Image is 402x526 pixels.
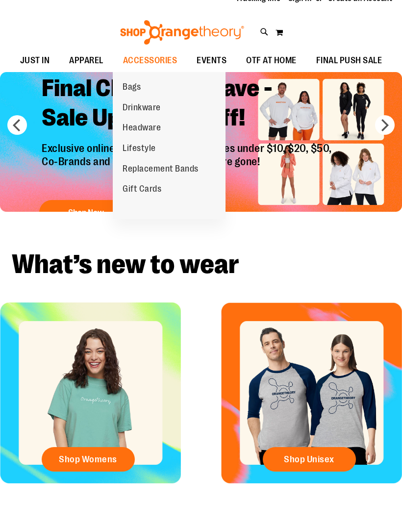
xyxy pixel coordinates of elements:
[69,50,103,72] span: APPAREL
[113,77,151,98] a: Bags
[375,115,395,135] button: next
[113,72,226,219] ul: ACCESSORIES
[42,447,135,472] a: Shop Womens
[123,184,161,196] span: Gift Cards
[34,142,342,190] p: Exclusive online deals! Shop OTF favorites under $10, $20, $50, Co-Brands and many more before th...
[306,50,392,72] a: FINAL PUSH SALE
[123,164,199,176] span: Replacement Bands
[316,50,382,72] span: FINAL PUSH SALE
[123,143,156,155] span: Lifestyle
[20,50,50,72] span: JUST IN
[113,50,187,72] a: ACCESSORIES
[123,50,177,72] span: ACCESSORIES
[113,138,166,159] a: Lifestyle
[12,251,390,278] h2: What’s new to wear
[59,50,113,72] a: APPAREL
[236,50,306,72] a: OTF AT HOME
[119,20,246,45] img: Shop Orangetheory
[123,102,161,115] span: Drinkware
[284,454,334,465] span: Shop Unisex
[113,118,171,138] a: Headware
[10,50,60,72] a: JUST IN
[39,200,132,225] button: Shop Now
[34,66,342,142] h2: Final Chance To Save - Sale Up To 40% Off!
[263,447,356,472] a: Shop Unisex
[59,454,117,465] span: Shop Womens
[113,159,208,179] a: Replacement Bands
[123,82,141,94] span: Bags
[113,179,171,200] a: Gift Cards
[187,50,236,72] a: EVENTS
[113,98,171,118] a: Drinkware
[7,115,27,135] button: prev
[197,50,226,72] span: EVENTS
[246,50,297,72] span: OTF AT HOME
[34,66,342,229] a: Final Chance To Save -Sale Up To 40% Off! Exclusive online deals! Shop OTF favorites under $10, $...
[123,123,161,135] span: Headware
